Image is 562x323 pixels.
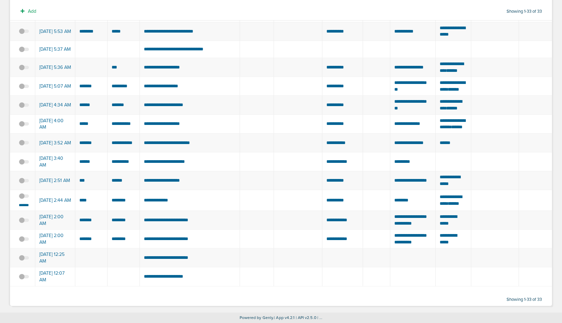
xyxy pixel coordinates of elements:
[35,96,75,114] td: [DATE] 4:34 AM
[17,6,40,16] button: Add
[35,248,75,267] td: [DATE] 12:25 AM
[35,211,75,229] td: [DATE] 2:00 AM
[507,297,542,303] span: Showing 1-33 of 33
[35,190,75,211] td: [DATE] 2:44 AM
[35,230,75,248] td: [DATE] 2:00 AM
[35,267,75,286] td: [DATE] 12:07 AM
[35,22,75,41] td: [DATE] 5:53 AM
[296,315,316,320] span: | API v2.5.0
[28,8,36,14] span: Add
[35,133,75,152] td: [DATE] 3:52 AM
[507,9,542,14] span: Showing 1-33 of 33
[35,77,75,96] td: [DATE] 5:07 AM
[35,152,75,171] td: [DATE] 3:40 AM
[274,315,294,320] span: | App v4.2.1
[317,315,323,320] span: | ...
[35,41,75,58] td: [DATE] 5:37 AM
[35,58,75,77] td: [DATE] 5:36 AM
[35,114,75,133] td: [DATE] 4:00 AM
[35,171,75,190] td: [DATE] 2:51 AM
